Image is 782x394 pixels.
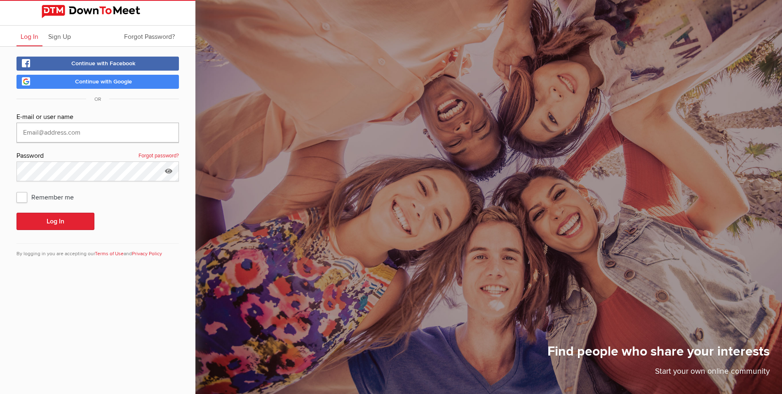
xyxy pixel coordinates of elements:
a: Forgot password? [139,151,179,161]
a: Forgot Password? [120,26,179,46]
input: Email@address.com [16,123,179,142]
a: Sign Up [44,26,75,46]
button: Log In [16,213,94,230]
div: By logging in you are accepting our and [16,243,179,258]
span: Forgot Password? [124,33,175,41]
a: Log In [16,26,42,46]
span: Remember me [16,190,82,204]
span: OR [86,96,109,102]
a: Privacy Policy [132,251,162,257]
h1: Find people who share your interests [547,343,770,366]
p: Start your own online community [547,366,770,382]
span: Continue with Facebook [71,60,136,67]
a: Continue with Google [16,75,179,89]
div: Password [16,151,179,161]
div: E-mail or user name [16,112,179,123]
span: Continue with Google [75,78,132,85]
a: Terms of Use [95,251,124,257]
span: Log In [21,33,38,41]
img: DownToMeet [42,5,154,18]
span: Sign Up [48,33,71,41]
a: Continue with Facebook [16,57,179,71]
